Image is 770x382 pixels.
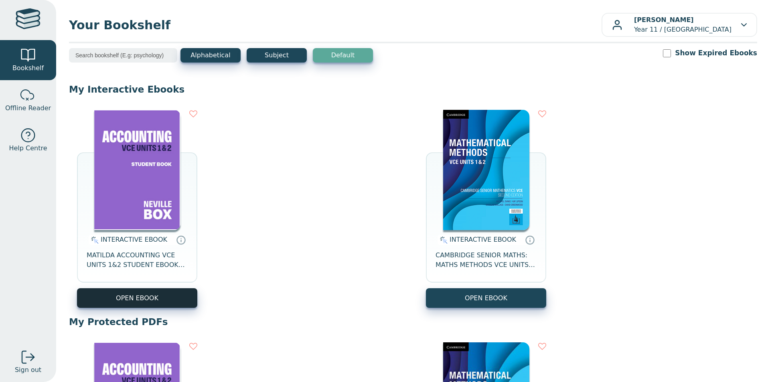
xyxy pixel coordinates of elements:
[89,235,99,245] img: interactive.svg
[436,251,537,270] span: CAMBRIDGE SENIOR MATHS: MATHS METHODS VCE UNITS 1&2 EBOOK 2E
[69,316,757,328] p: My Protected PDFs
[426,288,546,308] button: OPEN EBOOK
[94,110,180,230] img: 312a2f21-9c2c-4f8d-b652-a101ededa97b.png
[180,48,241,63] button: Alphabetical
[443,110,529,230] img: 0b3c2c99-4463-4df4-a628-40244046fa74.png
[525,235,535,245] a: Interactive eBooks are accessed online via the publisher’s portal. They contain interactive resou...
[176,235,186,245] a: Interactive eBooks are accessed online via the publisher’s portal. They contain interactive resou...
[634,16,694,24] b: [PERSON_NAME]
[69,48,177,63] input: Search bookshelf (E.g: psychology)
[313,48,373,63] button: Default
[9,144,47,153] span: Help Centre
[450,236,516,243] span: INTERACTIVE EBOOK
[15,365,41,375] span: Sign out
[634,15,731,34] p: Year 11 / [GEOGRAPHIC_DATA]
[77,288,197,308] button: OPEN EBOOK
[602,13,757,37] button: [PERSON_NAME]Year 11 / [GEOGRAPHIC_DATA]
[69,16,602,34] span: Your Bookshelf
[247,48,307,63] button: Subject
[101,236,167,243] span: INTERACTIVE EBOOK
[69,83,757,95] p: My Interactive Ebooks
[12,63,44,73] span: Bookshelf
[675,48,757,58] label: Show Expired Ebooks
[87,251,188,270] span: MATILDA ACCOUNTING VCE UNITS 1&2 STUDENT EBOOK 7E
[438,235,448,245] img: interactive.svg
[5,103,51,113] span: Offline Reader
